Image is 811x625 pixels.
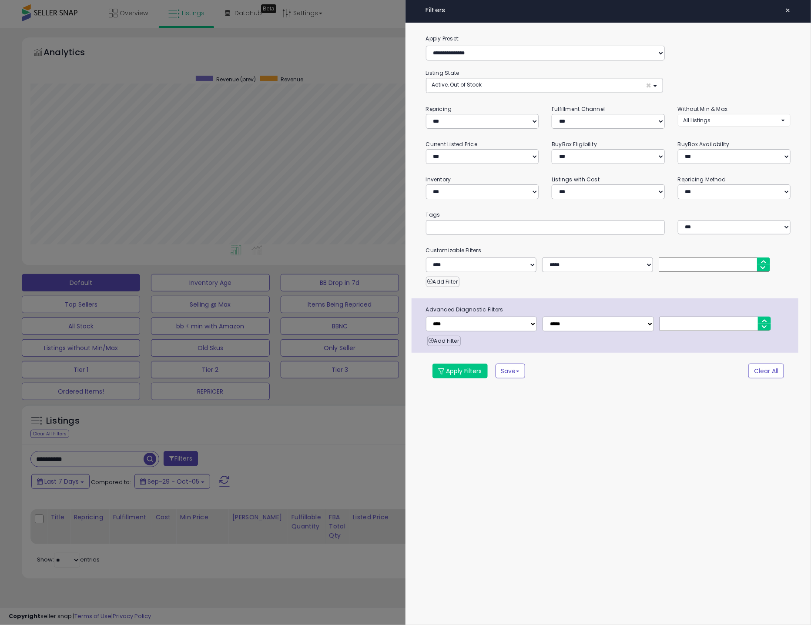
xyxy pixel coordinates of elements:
[552,176,600,183] small: Listings with Cost
[684,117,711,124] span: All Listings
[432,364,488,378] button: Apply Filters
[781,4,794,17] button: ×
[678,114,791,127] button: All Listings
[419,246,798,255] small: Customizable Filters
[426,140,477,148] small: Current Listed Price
[552,140,597,148] small: BuyBox Eligibility
[678,105,728,113] small: Without Min & Max
[419,34,798,43] label: Apply Preset:
[419,305,799,314] span: Advanced Diagnostic Filters
[785,4,791,17] span: ×
[426,105,452,113] small: Repricing
[748,364,784,378] button: Clear All
[419,210,798,220] small: Tags
[427,336,461,346] button: Add Filter
[678,176,726,183] small: Repricing Method
[552,105,605,113] small: Fulfillment Channel
[426,277,459,287] button: Add Filter
[678,140,730,148] small: BuyBox Availability
[646,81,652,90] span: ×
[426,69,459,77] small: Listing State
[496,364,525,378] button: Save
[426,176,451,183] small: Inventory
[426,78,663,93] button: Active, Out of Stock ×
[426,7,791,14] h4: Filters
[432,81,482,88] span: Active, Out of Stock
